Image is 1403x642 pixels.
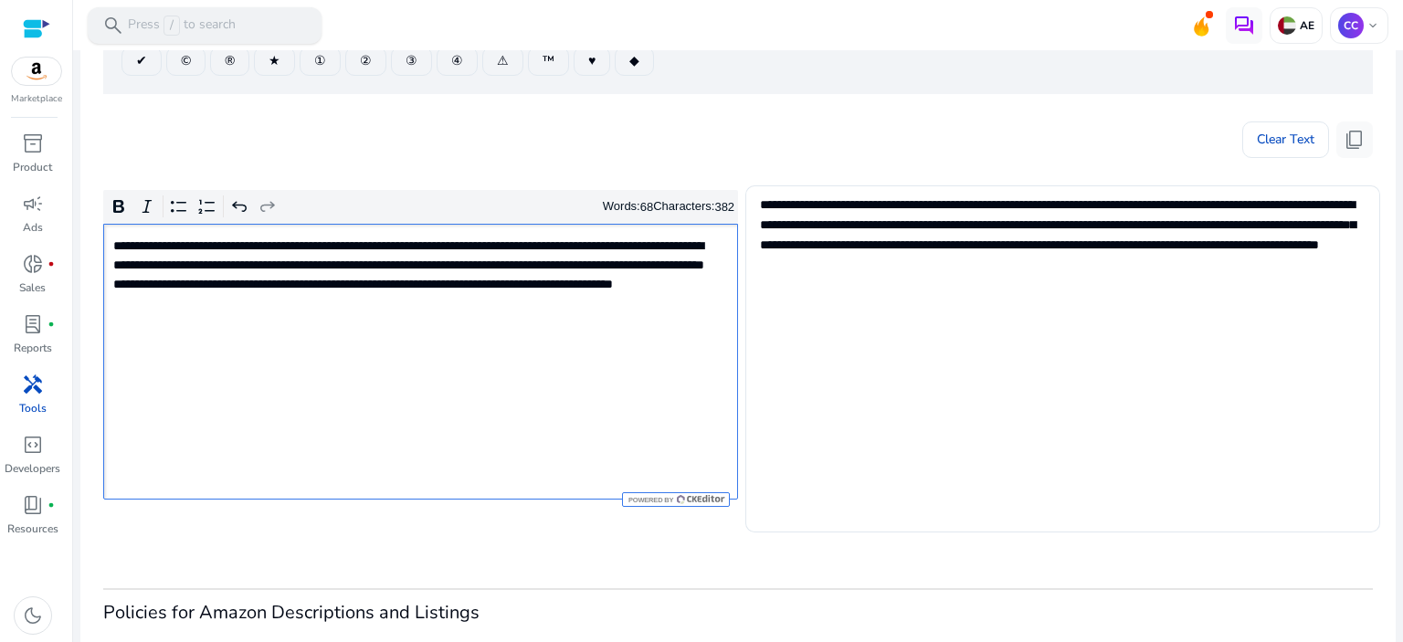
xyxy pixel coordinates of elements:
p: AE [1296,18,1314,33]
span: fiber_manual_record [47,501,55,509]
span: fiber_manual_record [47,321,55,328]
span: campaign [22,193,44,215]
p: Tools [19,400,47,416]
span: / [164,16,180,36]
span: ◆ [629,51,639,70]
span: ★ [269,51,280,70]
span: inventory_2 [22,132,44,154]
div: Editor toolbar [103,190,738,225]
div: Words: Characters: [603,195,734,218]
span: keyboard_arrow_down [1366,18,1380,33]
span: lab_profile [22,313,44,335]
p: Product [13,159,52,175]
button: ™ [528,47,569,76]
img: amazon.svg [12,58,61,85]
span: ⚠ [497,51,509,70]
button: ⚠ [482,47,523,76]
span: code_blocks [22,434,44,456]
span: © [181,51,191,70]
span: donut_small [22,253,44,275]
p: Ads [23,219,43,236]
p: Marketplace [11,92,62,106]
span: Powered by [627,496,673,504]
button: ® [210,47,249,76]
span: fiber_manual_record [47,260,55,268]
span: ④ [451,51,463,70]
button: ✔ [121,47,162,76]
label: 382 [714,200,734,214]
p: Press to search [128,16,236,36]
button: © [166,47,206,76]
span: content_copy [1344,129,1366,151]
span: dark_mode [22,605,44,626]
span: ✔ [136,51,147,70]
button: ② [345,47,386,76]
button: Clear Text [1242,121,1329,158]
p: Sales [19,279,46,296]
span: handyman [22,374,44,395]
img: ae.svg [1278,16,1296,35]
p: Resources [7,521,58,537]
button: ① [300,47,341,76]
span: ② [360,51,372,70]
span: ③ [406,51,417,70]
span: ™ [543,51,554,70]
button: ④ [437,47,478,76]
span: search [102,15,124,37]
div: Rich Text Editor. Editing area: main. Press Alt+0 for help. [103,224,738,500]
span: book_4 [22,494,44,516]
p: Developers [5,460,60,477]
button: content_copy [1336,121,1373,158]
button: ◆ [615,47,654,76]
button: ③ [391,47,432,76]
span: ① [314,51,326,70]
p: CC [1338,13,1364,38]
span: ♥ [588,51,596,70]
p: Reports [14,340,52,356]
span: Clear Text [1257,121,1314,158]
button: ★ [254,47,295,76]
h3: Policies for Amazon Descriptions and Listings [103,602,1373,624]
button: ♥ [574,47,610,76]
span: ® [225,51,235,70]
label: 68 [640,200,653,214]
